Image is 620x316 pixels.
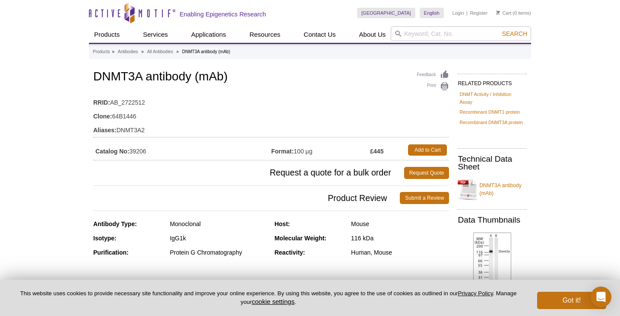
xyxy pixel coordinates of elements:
[271,142,370,158] td: 100 µg
[93,107,449,121] td: 64B1446
[112,49,114,54] li: »
[93,142,271,158] td: 39206
[138,26,173,43] a: Services
[496,10,500,15] img: Your Cart
[180,10,266,18] h2: Enabling Epigenetics Research
[370,147,383,155] strong: £445
[275,249,305,256] strong: Reactivity:
[458,290,493,297] a: Privacy Policy
[351,249,449,256] div: Human, Mouse
[496,8,531,18] li: (0 items)
[93,121,449,135] td: DNMT3A2
[459,118,522,126] a: Recombinant DNMT3A protein
[591,287,611,307] div: Open Intercom Messenger
[466,8,468,18] li: |
[176,49,179,54] li: »
[417,82,449,91] a: Print
[93,99,110,106] strong: RRID:
[354,26,391,43] a: About Us
[93,126,117,134] strong: Aliases:
[351,220,449,228] div: Mouse
[298,26,341,43] a: Contact Us
[459,108,520,116] a: Recombinant DNMT1 protein
[93,249,129,256] strong: Purification:
[170,234,268,242] div: IgG1k
[14,290,523,306] p: This website uses cookies to provide necessary site functionality and improve your online experie...
[244,26,286,43] a: Resources
[537,292,606,309] button: Got it!
[417,70,449,80] a: Feedback
[275,220,290,227] strong: Host:
[170,249,268,256] div: Protein G Chromatography
[93,235,117,242] strong: Isotype:
[275,235,326,242] strong: Molecular Weight:
[89,26,125,43] a: Products
[470,10,487,16] a: Register
[500,30,530,38] button: Search
[93,167,404,179] span: Request a quote for a bulk order
[93,192,400,204] span: Product Review
[93,93,449,107] td: AB_2722512
[391,26,531,41] input: Keyword, Cat. No.
[452,10,464,16] a: Login
[141,49,144,54] li: »
[400,192,449,204] a: Submit a Review
[170,220,268,228] div: Monoclonal
[147,48,173,56] a: All Antibodies
[458,216,527,224] h2: Data Thumbnails
[458,176,527,202] a: DNMT3A antibody (mAb)
[118,48,138,56] a: Antibodies
[93,48,110,56] a: Products
[93,112,112,120] strong: Clone:
[271,147,294,155] strong: Format:
[93,278,449,291] h3: Applications
[459,90,525,106] a: DNMT Activity / Inhibition Assay
[93,220,137,227] strong: Antibody Type:
[182,49,230,54] li: DNMT3A antibody (mAb)
[473,233,511,300] img: DNMT3A antibody (mAb) tested by Western blot.
[252,298,294,305] button: cookie settings
[357,8,415,18] a: [GEOGRAPHIC_DATA]
[458,155,527,171] h2: Technical Data Sheet
[351,234,449,242] div: 116 kDa
[93,70,449,85] h1: DNMT3A antibody (mAb)
[186,26,231,43] a: Applications
[404,167,449,179] a: Request Quote
[95,147,130,155] strong: Catalog No:
[408,144,447,156] a: Add to Cart
[458,73,527,89] h2: RELATED PRODUCTS
[502,30,527,37] span: Search
[420,8,444,18] a: English
[496,10,511,16] a: Cart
